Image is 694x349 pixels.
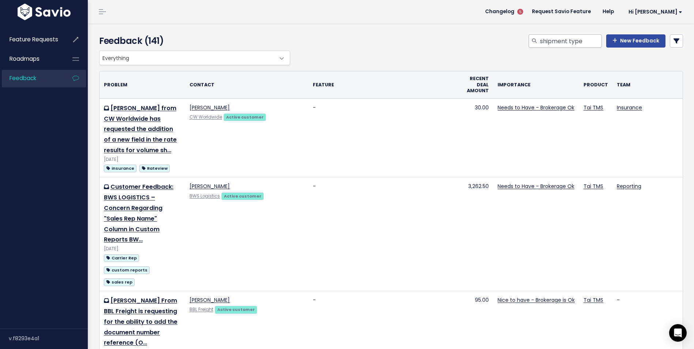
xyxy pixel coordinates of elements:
[10,35,58,43] span: Feature Requests
[221,192,264,199] a: Active customer
[190,183,230,190] a: [PERSON_NAME]
[669,324,687,342] div: Open Intercom Messenger
[100,71,185,98] th: Problem
[584,183,603,190] a: Tai TMS
[190,114,222,120] a: CW Worldwide
[224,193,262,199] strong: Active customer
[579,71,612,98] th: Product
[10,55,40,63] span: Roadmaps
[493,71,579,98] th: Importance
[460,177,493,291] td: 3,262.50
[215,305,257,313] a: Active customer
[526,6,597,17] a: Request Savio Feature
[139,165,170,172] span: Rateview
[584,104,603,111] a: Tai TMS
[485,9,514,14] span: Changelog
[104,164,136,173] a: insurance
[2,31,61,48] a: Feature Requests
[99,50,290,65] span: Everything
[498,104,574,111] a: Needs to Have - Brokerage Ok
[99,34,286,48] h4: Feedback (141)
[16,4,72,20] img: logo-white.9d6f32f41409.svg
[617,183,641,190] a: Reporting
[104,278,135,286] span: sales rep
[308,71,460,98] th: Feature
[517,9,523,15] span: 5
[104,165,136,172] span: insurance
[612,71,683,98] th: Team
[104,254,139,262] span: Carrier Rep
[104,266,150,274] span: custom reports
[498,183,574,190] a: Needs to Have - Brokerage Ok
[100,51,275,65] span: Everything
[606,34,665,48] a: New Feedback
[617,104,642,111] a: Insurance
[597,6,620,17] a: Help
[2,50,61,67] a: Roadmaps
[139,164,170,173] a: Rateview
[104,183,173,244] a: Customer Feedback: BWS LOGISTICS – Concern Regarding "Sales Rep Name" Column in Custom Reports BW…
[190,296,230,304] a: [PERSON_NAME]
[460,98,493,177] td: 30.00
[620,6,688,18] a: Hi [PERSON_NAME]
[104,156,181,164] div: [DATE]
[104,265,150,274] a: custom reports
[224,113,266,120] a: Active customer
[539,34,602,48] input: Search feedback...
[217,307,255,312] strong: Active customer
[190,307,213,312] a: BBL Freight
[104,245,181,253] div: [DATE]
[460,71,493,98] th: Recent deal amount
[104,104,177,154] a: [PERSON_NAME] from CW Worldwide has requested the addition of a new field in the rate results for...
[308,177,460,291] td: -
[498,296,575,304] a: Nice to have - Brokerage is Ok
[185,71,308,98] th: Contact
[584,296,603,304] a: Tai TMS
[629,9,682,15] span: Hi [PERSON_NAME]
[190,193,220,199] a: BWS Logistics
[226,114,264,120] strong: Active customer
[9,329,88,348] div: v.f8293e4a1
[308,98,460,177] td: -
[104,277,135,286] a: sales rep
[104,253,139,262] a: Carrier Rep
[190,104,230,111] a: [PERSON_NAME]
[2,70,61,87] a: Feedback
[10,74,36,82] span: Feedback
[104,296,177,347] a: [PERSON_NAME] From BBL Freight is requesting for the ability to add the document number reference...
